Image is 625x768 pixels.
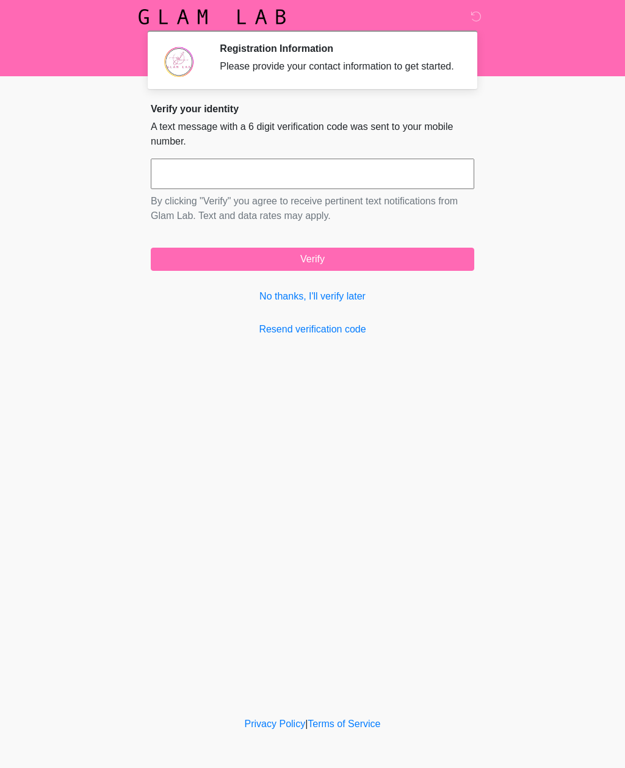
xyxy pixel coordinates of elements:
[139,9,286,24] img: Glam Lab Logo
[220,43,456,54] h2: Registration Information
[220,59,456,74] div: Please provide your contact information to get started.
[160,43,197,79] img: Agent Avatar
[151,120,474,149] p: A text message with a 6 digit verification code was sent to your mobile number.
[151,289,474,304] a: No thanks, I'll verify later
[151,248,474,271] button: Verify
[151,103,474,115] h2: Verify your identity
[245,719,306,729] a: Privacy Policy
[151,322,474,337] a: Resend verification code
[305,719,308,729] a: |
[151,194,474,223] p: By clicking "Verify" you agree to receive pertinent text notifications from Glam Lab. Text and da...
[308,719,380,729] a: Terms of Service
